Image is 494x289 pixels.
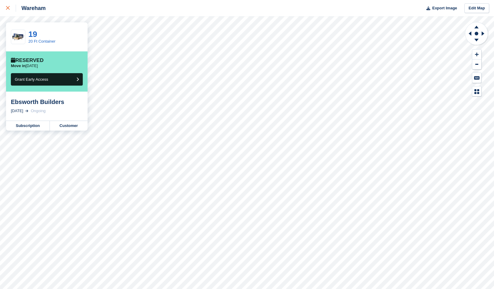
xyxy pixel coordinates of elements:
img: arrow-right-light-icn-cde0832a797a2874e46488d9cf13f60e5c3a73dbe684e267c42b8395dfbc2abf.svg [25,110,28,112]
a: Edit Map [464,3,489,13]
div: [DATE] [11,108,23,114]
button: Zoom Out [472,60,481,70]
button: Map Legend [472,86,481,96]
div: Wareham [16,5,46,12]
a: Subscription [6,121,50,131]
div: Ongoing [31,108,46,114]
a: Customer [50,121,88,131]
button: Keyboard Shortcuts [472,73,481,83]
button: Zoom In [472,50,481,60]
img: 20-ft-container.jpg [11,32,25,42]
span: Export Image [432,5,457,11]
span: Grant Early Access [15,77,48,82]
div: Reserved [11,57,43,63]
a: 20 Ft Container [28,39,56,44]
button: Grant Early Access [11,73,83,86]
p: [DATE] [11,63,38,68]
span: Move in [11,63,25,68]
div: Ebsworth Builders [11,98,83,106]
button: Export Image [423,3,457,13]
a: 19 [28,30,37,39]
